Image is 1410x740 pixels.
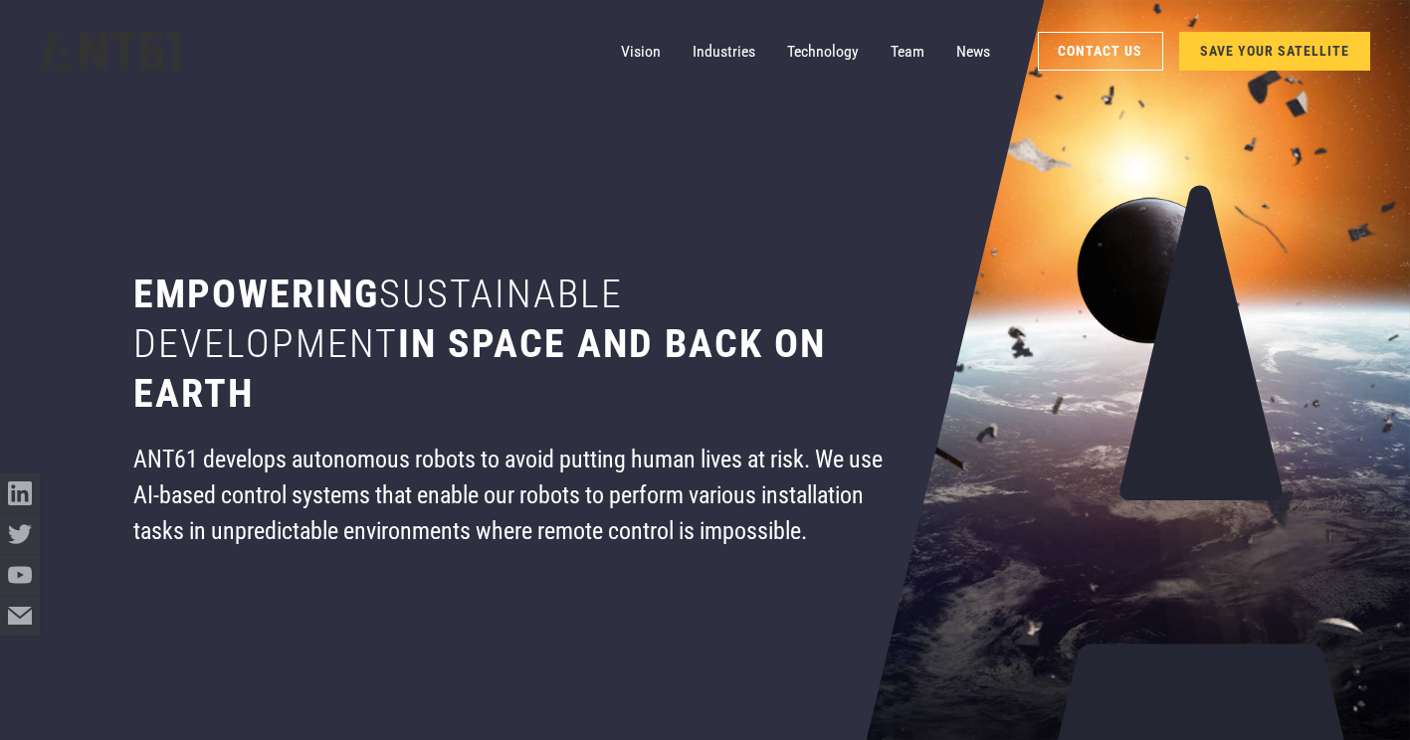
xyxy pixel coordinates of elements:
a: Industries [693,32,755,72]
h1: Empowering in space and back on earth [133,270,900,419]
a: Team [891,32,924,72]
a: home [40,25,181,78]
div: ANT61 develops autonomous robots to avoid putting human lives at risk. We use AI-based control sy... [133,443,900,550]
a: Vision [621,32,661,72]
a: SAVE YOUR SATELLITE [1179,32,1370,71]
a: Technology [787,32,859,72]
a: News [956,32,990,72]
span: sustainable development [133,271,623,367]
a: Contact Us [1038,32,1164,71]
